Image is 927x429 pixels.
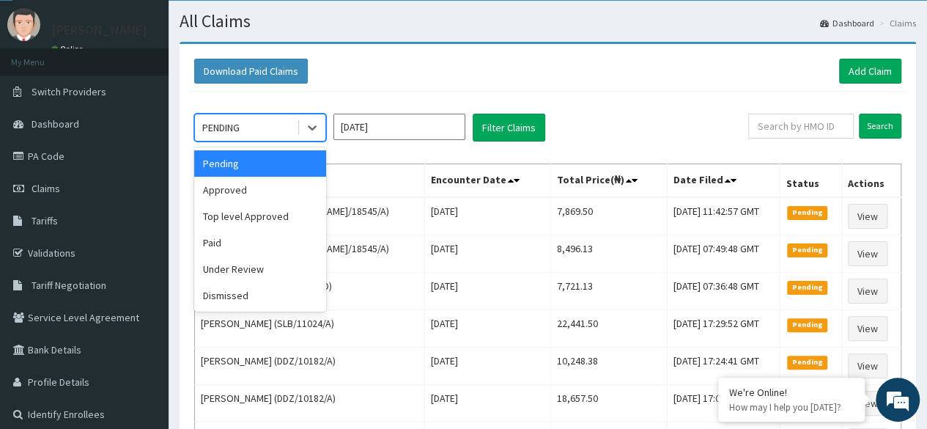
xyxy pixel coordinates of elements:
a: Online [51,44,86,54]
button: Filter Claims [473,114,545,142]
a: View [848,316,887,341]
p: How may I help you today? [729,401,854,414]
td: 22,441.50 [550,310,667,348]
div: Approved [194,177,326,203]
td: [DATE] 17:24:41 GMT [667,348,779,385]
div: Paid [194,230,326,256]
td: [PERSON_NAME] (DDZ/10182/A) [195,348,425,385]
td: [PERSON_NAME] (DDZ/10182/A) [195,385,425,422]
div: Under Review [194,256,326,282]
div: Dismissed [194,282,326,309]
h1: All Claims [180,12,916,31]
th: Status [780,164,841,198]
a: View [848,204,887,229]
span: Pending [787,243,827,257]
td: [DATE] 07:49:48 GMT [667,235,779,273]
span: Claims [32,182,60,195]
span: Pending [787,281,827,294]
span: Pending [787,356,827,369]
input: Search by HMO ID [748,114,854,139]
td: 10,248.38 [550,348,667,385]
a: View [848,241,887,266]
td: 8,496.13 [550,235,667,273]
td: [DATE] 17:09:02 GMT [667,385,779,422]
td: [DATE] 07:36:48 GMT [667,273,779,310]
td: [DATE] [424,197,550,235]
td: [DATE] [424,385,550,422]
a: Add Claim [839,59,901,84]
td: [DATE] [424,348,550,385]
th: Date Filed [667,164,779,198]
td: [DATE] [424,235,550,273]
input: Select Month and Year [333,114,465,140]
div: We're Online! [729,386,854,399]
div: PENDING [202,120,240,135]
span: Pending [787,318,827,331]
td: [PERSON_NAME] (SLB/11024/A) [195,310,425,348]
td: 7,869.50 [550,197,667,235]
td: 7,721.13 [550,273,667,310]
a: View [848,391,887,416]
th: Total Price(₦) [550,164,667,198]
div: Top level Approved [194,203,326,230]
th: Actions [841,164,901,198]
td: [DATE] 11:42:57 GMT [667,197,779,235]
span: Switch Providers [32,85,106,98]
a: View [848,279,887,304]
div: Pending [194,150,326,177]
a: View [848,353,887,378]
li: Claims [876,17,916,29]
td: 18,657.50 [550,385,667,422]
span: Pending [787,206,827,219]
td: [DATE] [424,310,550,348]
span: Tariff Negotiation [32,279,106,292]
td: [DATE] 17:29:52 GMT [667,310,779,348]
button: Download Paid Claims [194,59,308,84]
p: [PERSON_NAME] [51,23,147,37]
th: Encounter Date [424,164,550,198]
img: User Image [7,8,40,41]
td: [DATE] [424,273,550,310]
input: Search [859,114,901,139]
a: Dashboard [820,17,874,29]
span: Tariffs [32,214,58,227]
span: Dashboard [32,117,79,131]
